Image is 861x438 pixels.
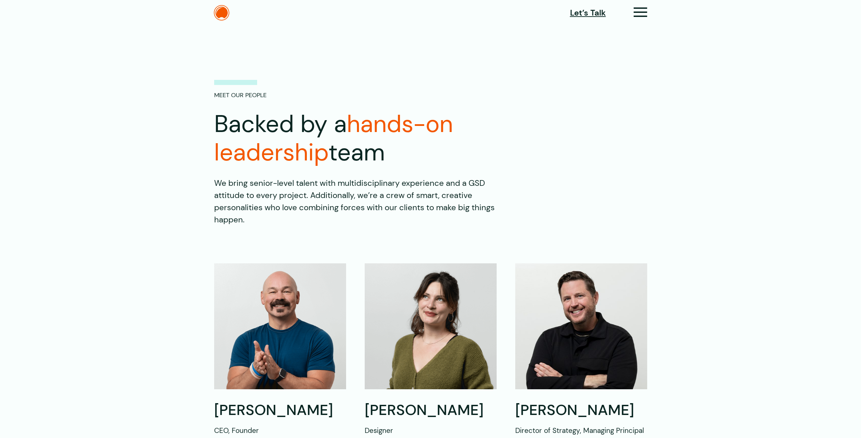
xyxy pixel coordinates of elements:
p: Designer [365,425,497,436]
p: CEO, Founder [214,425,346,436]
h1: Backed by a team [214,110,600,167]
p: We bring senior-level talent with multidisciplinary experience and a GSD attitude to every projec... [214,177,511,226]
h2: [PERSON_NAME] [515,401,647,420]
h2: [PERSON_NAME] [365,401,497,420]
h2: [PERSON_NAME] [214,401,346,420]
img: The Daylight Studio Logo [214,5,229,21]
img: Lauren Sell, Designer [365,263,497,389]
a: Let’s Talk [570,7,606,19]
img: Shawn Mann, CEO, Founder [214,263,346,389]
img: Alan Robinson, Director of Strategy, Managing Principal [515,263,647,389]
p: Director of Strategy, Managing Principal [515,425,647,436]
p: Meet Our People [214,80,267,100]
span: hands-on leadership [214,109,453,168]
